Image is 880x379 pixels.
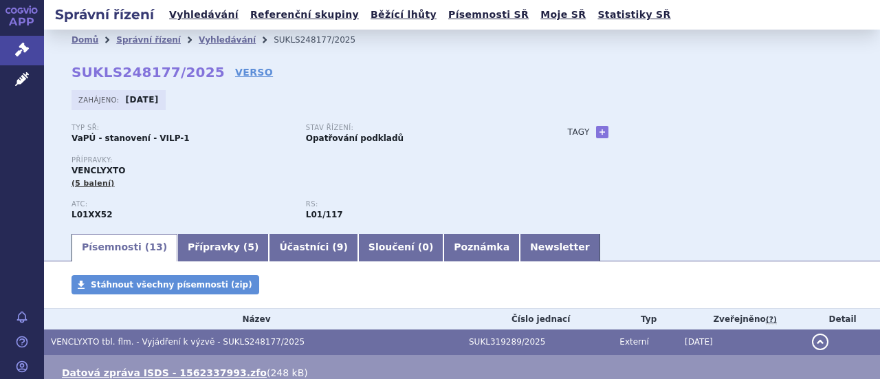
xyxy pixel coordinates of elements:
a: Sloučení (0) [358,234,443,261]
a: Písemnosti SŘ [444,6,533,24]
th: Číslo jednací [462,309,613,329]
strong: venetoklax [306,210,343,219]
td: [DATE] [678,329,805,355]
p: RS: [306,200,527,208]
th: Typ [613,309,678,329]
a: Vyhledávání [165,6,243,24]
abbr: (?) [766,315,777,325]
strong: SUKLS248177/2025 [71,64,225,80]
strong: [DATE] [126,95,159,105]
strong: VaPÚ - stanovení - VILP-1 [71,133,190,143]
th: Detail [805,309,880,329]
th: Zveřejněno [678,309,805,329]
a: Statistiky SŘ [593,6,674,24]
span: Stáhnout všechny písemnosti (zip) [91,280,252,290]
a: Přípravky (5) [177,234,269,261]
a: Běžící lhůty [366,6,441,24]
strong: Opatřování podkladů [306,133,404,143]
p: Typ SŘ: [71,124,292,132]
a: Newsletter [520,234,600,261]
td: SUKL319289/2025 [462,329,613,355]
a: Domů [71,35,98,45]
span: 0 [422,241,429,252]
p: Přípravky: [71,156,540,164]
span: (5 balení) [71,179,115,188]
a: + [596,126,608,138]
a: Účastníci (9) [269,234,357,261]
a: VERSO [235,65,273,79]
a: Písemnosti (13) [71,234,177,261]
th: Název [44,309,462,329]
button: detail [812,334,828,350]
span: 5 [247,241,254,252]
span: Zahájeno: [78,94,122,105]
span: VENCLYXTO [71,166,125,175]
span: 248 kB [270,367,304,378]
a: Datová zpráva ISDS - 1562337993.zfo [62,367,267,378]
strong: VENETOKLAX [71,210,113,219]
li: SUKLS248177/2025 [274,30,373,50]
p: ATC: [71,200,292,208]
a: Moje SŘ [536,6,590,24]
p: Stav řízení: [306,124,527,132]
a: Správní řízení [116,35,181,45]
h3: Tagy [568,124,590,140]
a: Poznámka [443,234,520,261]
span: VENCLYXTO tbl. flm. - Vyjádření k výzvě - SUKLS248177/2025 [51,337,305,347]
a: Stáhnout všechny písemnosti (zip) [71,275,259,294]
span: Externí [619,337,648,347]
span: 13 [149,241,162,252]
a: Vyhledávání [199,35,256,45]
h2: Správní řízení [44,5,165,24]
span: 9 [337,241,344,252]
a: Referenční skupiny [246,6,363,24]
